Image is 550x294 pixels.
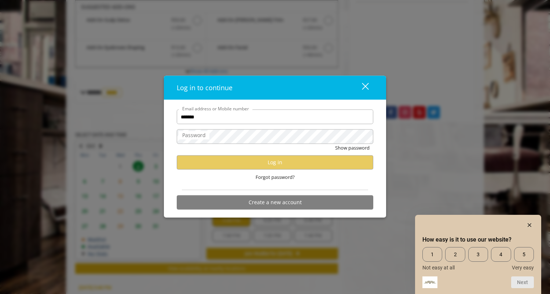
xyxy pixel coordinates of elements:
[525,221,534,229] button: Hide survey
[179,105,253,112] label: Email address or Mobile number
[179,131,209,139] label: Password
[335,144,370,152] button: Show password
[177,155,373,169] button: Log in
[512,265,534,271] span: Very easy
[348,80,373,95] button: close dialog
[177,195,373,209] button: Create a new account
[177,129,373,144] input: Password
[422,221,534,288] div: How easy is it to use our website? Select an option from 1 to 5, with 1 being Not easy at all and...
[422,247,442,262] span: 1
[445,247,465,262] span: 2
[256,173,295,181] span: Forgot password?
[491,247,511,262] span: 4
[353,82,368,93] div: close dialog
[422,265,455,271] span: Not easy at all
[468,247,488,262] span: 3
[177,110,373,124] input: Email address or Mobile number
[422,235,534,244] h2: How easy is it to use our website? Select an option from 1 to 5, with 1 being Not easy at all and...
[514,247,534,262] span: 5
[422,247,534,271] div: How easy is it to use our website? Select an option from 1 to 5, with 1 being Not easy at all and...
[177,83,232,92] span: Log in to continue
[511,276,534,288] button: Next question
